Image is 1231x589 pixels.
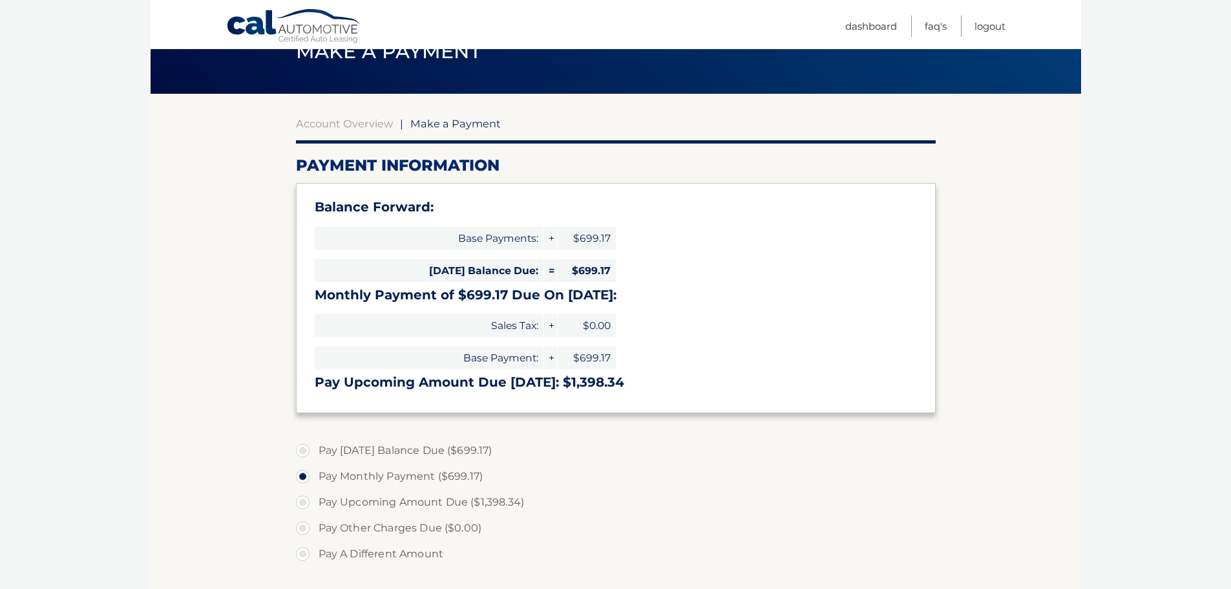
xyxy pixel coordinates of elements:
[544,347,557,369] span: +
[296,156,936,175] h2: Payment Information
[296,489,936,515] label: Pay Upcoming Amount Due ($1,398.34)
[315,287,917,303] h3: Monthly Payment of $699.17 Due On [DATE]:
[558,314,616,337] span: $0.00
[315,314,543,337] span: Sales Tax:
[400,117,403,130] span: |
[296,39,481,63] span: Make a Payment
[974,16,1005,37] a: Logout
[925,16,947,37] a: FAQ's
[296,117,393,130] a: Account Overview
[296,541,936,567] label: Pay A Different Amount
[315,374,917,391] h3: Pay Upcoming Amount Due [DATE]: $1,398.34
[296,464,936,489] label: Pay Monthly Payment ($699.17)
[558,259,616,282] span: $699.17
[544,314,557,337] span: +
[315,227,543,250] span: Base Payments:
[544,259,557,282] span: =
[226,8,362,46] a: Cal Automotive
[315,347,543,369] span: Base Payment:
[558,347,616,369] span: $699.17
[544,227,557,250] span: +
[296,438,936,464] label: Pay [DATE] Balance Due ($699.17)
[315,259,543,282] span: [DATE] Balance Due:
[315,199,917,215] h3: Balance Forward:
[296,515,936,541] label: Pay Other Charges Due ($0.00)
[410,117,501,130] span: Make a Payment
[558,227,616,250] span: $699.17
[845,16,897,37] a: Dashboard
